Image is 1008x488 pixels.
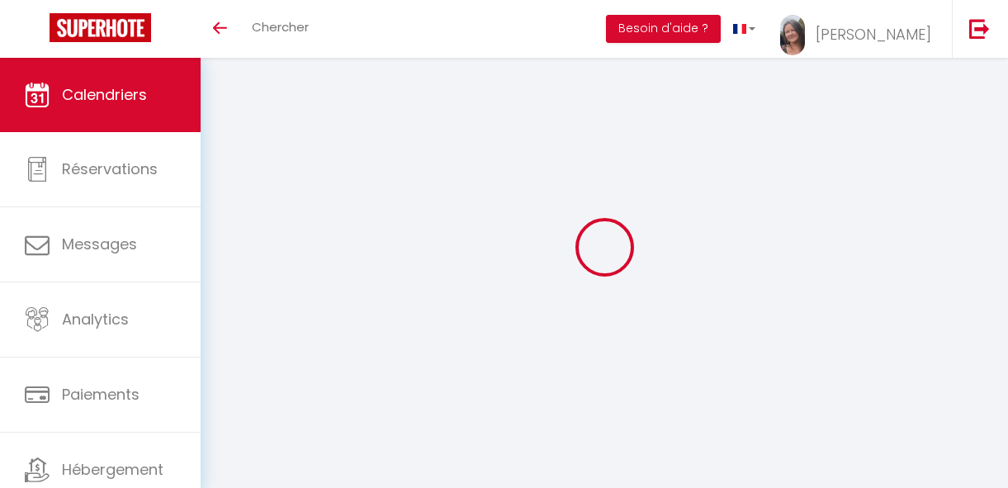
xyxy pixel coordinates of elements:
span: Chercher [252,18,309,36]
span: Messages [62,234,137,254]
span: [PERSON_NAME] [816,24,931,45]
img: Super Booking [50,13,151,42]
img: logout [969,18,990,39]
span: Calendriers [62,84,147,105]
span: Hébergement [62,459,163,480]
button: Besoin d'aide ? [606,15,721,43]
img: ... [780,15,805,55]
span: Analytics [62,309,129,329]
span: Paiements [62,384,140,405]
span: Réservations [62,159,158,179]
